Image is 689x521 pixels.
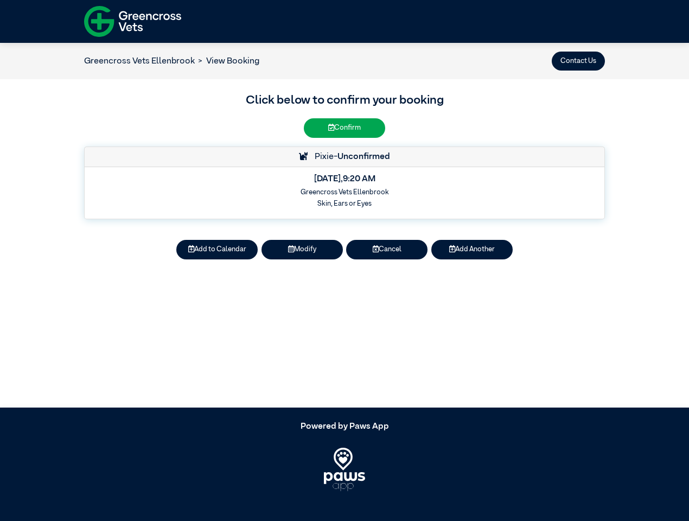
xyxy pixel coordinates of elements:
nav: breadcrumb [84,55,259,68]
span: - [334,153,390,161]
button: Contact Us [552,52,605,71]
h6: Greencross Vets Ellenbrook [92,188,597,196]
button: Add Another [431,240,513,259]
img: f-logo [84,3,181,40]
h6: Skin, Ears or Eyes [92,200,597,208]
h5: [DATE] , 9:20 AM [92,174,597,185]
a: Greencross Vets Ellenbrook [84,57,195,66]
li: View Booking [195,55,259,68]
button: Modify [261,240,343,259]
button: Add to Calendar [176,240,258,259]
span: Pixie [309,153,334,161]
strong: Unconfirmed [337,153,390,161]
img: PawsApp [324,448,366,491]
h5: Powered by Paws App [84,422,605,432]
button: Cancel [346,240,428,259]
button: Confirm [304,118,385,137]
h3: Click below to confirm your booking [84,92,605,110]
